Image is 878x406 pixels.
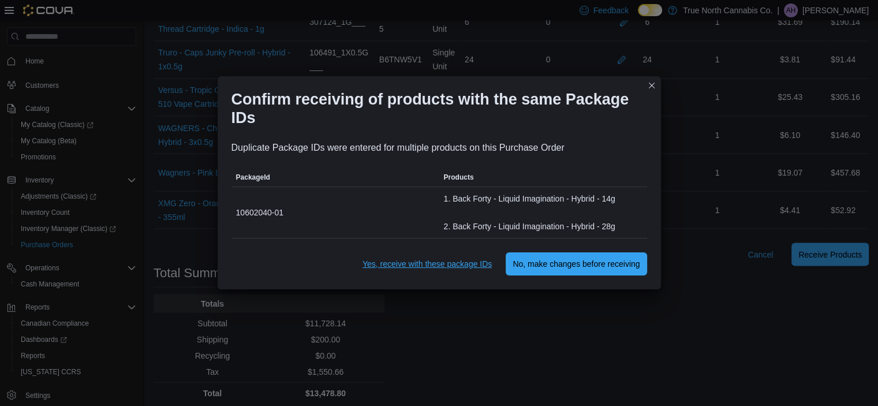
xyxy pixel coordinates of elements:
div: 2. Back Forty - Liquid Imagination - Hybrid - 28g [444,219,642,233]
span: No, make changes before receiving [513,258,640,270]
button: Closes this modal window [645,79,659,92]
button: Yes, receive with these package IDs [358,252,496,275]
div: 1. Back Forty - Liquid Imagination - Hybrid - 14g [444,192,642,206]
span: Products [444,173,474,182]
span: PackageId [236,173,270,182]
span: Yes, receive with these package IDs [363,258,492,270]
span: 10602040-01 [236,206,284,219]
div: Duplicate Package IDs were entered for multiple products on this Purchase Order [231,141,647,155]
h1: Confirm receiving of products with the same Package IDs [231,90,638,127]
button: No, make changes before receiving [506,252,647,275]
